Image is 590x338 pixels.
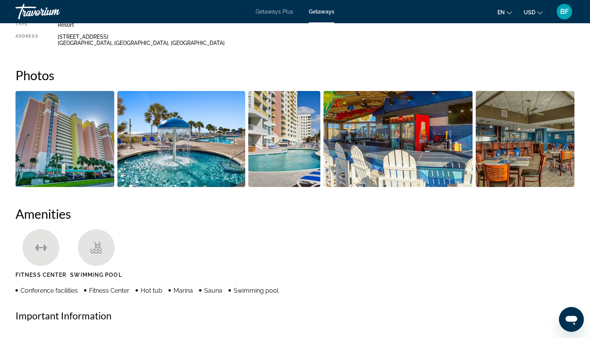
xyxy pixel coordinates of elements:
span: Fitness Center [89,287,129,294]
h2: Photos [15,67,575,83]
a: Getaways Plus [256,9,293,15]
div: Type [15,22,38,28]
a: Travorium [15,2,93,22]
span: Fitness Center [15,272,66,278]
h2: Important Information [15,310,575,321]
h2: Amenities [15,206,575,221]
div: [STREET_ADDRESS] [GEOGRAPHIC_DATA], [GEOGRAPHIC_DATA], [GEOGRAPHIC_DATA] [58,34,575,46]
span: BF [560,8,569,15]
button: User Menu [554,3,575,20]
iframe: Button to launch messaging window [559,307,584,332]
button: Open full-screen image slider [476,91,575,187]
span: USD [524,9,535,15]
div: Address [15,34,38,46]
div: Resort [58,22,575,28]
button: Change currency [524,7,543,18]
button: Change language [497,7,512,18]
span: en [497,9,505,15]
button: Open full-screen image slider [248,91,320,187]
span: Swimming Pool [70,272,122,278]
span: Swimming pool [234,287,279,294]
button: Open full-screen image slider [15,91,114,187]
span: Marina [174,287,193,294]
span: Sauna [204,287,222,294]
button: Open full-screen image slider [117,91,245,187]
a: Getaways [309,9,334,15]
button: Open full-screen image slider [323,91,473,187]
span: Hot tub [141,287,162,294]
span: Conference facilities [21,287,78,294]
